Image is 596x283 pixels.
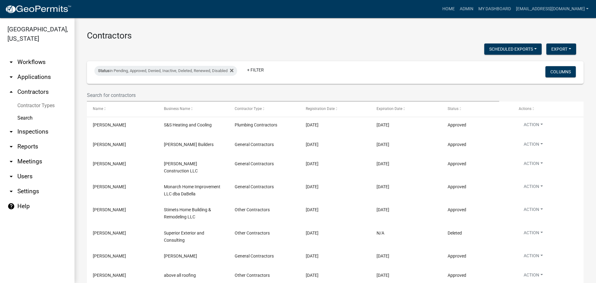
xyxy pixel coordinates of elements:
span: Registration Date [306,107,335,111]
span: Mark Stephan [93,122,126,127]
button: Action [519,272,548,281]
span: Jason Yorde Construction LLC [164,161,198,173]
span: 09/25/2025 [306,273,318,278]
span: N/A [377,231,384,235]
span: Deleted [448,231,462,235]
span: 03/31/2026 [377,184,389,189]
span: 03/31/2026 [377,161,389,166]
span: 10/01/2025 [306,231,318,235]
span: Approved [448,207,466,212]
div: in Pending, Approved, Denied, Inactive, Deleted, Renewed, Disabled [94,66,237,76]
datatable-header-cell: Contractor Type [229,102,300,116]
span: Approved [448,122,466,127]
button: Export [546,43,576,55]
span: Superior Exterior and Consulting [164,231,204,243]
span: Veronica Reaves [93,184,126,189]
span: 03/31/2027 [377,207,389,212]
datatable-header-cell: Registration Date [300,102,371,116]
span: Expiration Date [377,107,402,111]
span: Approved [448,253,466,258]
span: Approved [448,142,466,147]
button: Columns [545,66,576,77]
button: Action [519,160,548,169]
a: + Filter [242,64,269,75]
span: General Contractors [235,142,274,147]
span: 03/31/2027 [377,253,389,258]
span: Status [448,107,458,111]
datatable-header-cell: Status [442,102,513,116]
i: arrow_drop_down [7,173,15,180]
span: Troy Stock [93,231,126,235]
button: Action [519,206,548,215]
i: arrow_drop_down [7,143,15,150]
i: arrow_drop_down [7,158,15,165]
span: Approved [448,161,466,166]
a: Home [440,3,457,15]
span: 10/09/2025 [306,122,318,127]
button: Action [519,121,548,130]
button: Action [519,141,548,150]
datatable-header-cell: Name [87,102,158,116]
i: arrow_drop_down [7,188,15,195]
span: Mark Stimets [93,207,126,212]
a: [EMAIL_ADDRESS][DOMAIN_NAME] [513,3,591,15]
datatable-header-cell: Business Name [158,102,229,116]
span: General Contractors [235,253,274,258]
span: Actions [519,107,531,111]
span: Approved [448,184,466,189]
span: General Contractors [235,184,274,189]
h3: Contractors [87,30,584,41]
span: Swanson Builders [164,142,214,147]
span: 10/07/2025 [306,161,318,166]
span: Name [93,107,103,111]
span: Business Name [164,107,190,111]
span: S&S Heating and Cooling [164,122,212,127]
span: Jason Yorde [93,161,126,166]
span: Status [98,68,110,73]
datatable-header-cell: Actions [512,102,584,116]
button: Scheduled Exports [484,43,542,55]
datatable-header-cell: Expiration Date [371,102,442,116]
span: Marcy [93,273,126,278]
span: Other Contractors [235,273,270,278]
span: General Contractors [235,161,274,166]
span: Rictor Kreidermacher [93,253,126,258]
span: 10/02/2025 [306,184,318,189]
span: above all roofing [164,273,196,278]
span: Monarch Home Improvement LLC dba DaBella [164,184,220,196]
i: arrow_drop_down [7,58,15,66]
i: help [7,203,15,210]
button: Action [519,183,548,192]
span: Other Contractors [235,207,270,212]
button: Action [519,230,548,239]
span: 02/01/2026 [377,273,389,278]
span: Other Contractors [235,231,270,235]
span: 09/26/2025 [306,253,318,258]
span: Contractor Type [235,107,262,111]
span: Stimets Home Building & Remodeling LLC [164,207,211,219]
i: arrow_drop_down [7,73,15,81]
span: Kreidermacher Rictor [164,253,197,258]
i: arrow_drop_down [7,128,15,135]
button: Action [519,253,548,262]
span: 03/31/2027 [377,142,389,147]
span: 10/07/2025 [306,142,318,147]
span: 12/31/2025 [377,122,389,127]
span: Craig Swanson [93,142,126,147]
span: Plumbing Contractors [235,122,277,127]
span: Approved [448,273,466,278]
input: Search for contractors [87,89,499,102]
span: 10/01/2025 [306,207,318,212]
i: arrow_drop_up [7,88,15,96]
a: My Dashboard [476,3,513,15]
a: Admin [457,3,476,15]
